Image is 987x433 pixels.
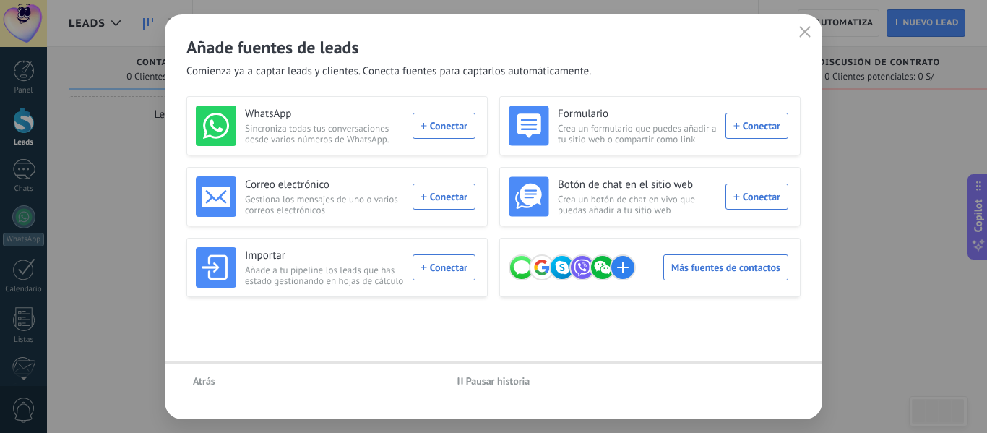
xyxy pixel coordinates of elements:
h2: Añade fuentes de leads [186,36,801,59]
span: Pausar historia [466,376,530,386]
h3: Formulario [558,107,717,121]
span: Crea un botón de chat en vivo que puedas añadir a tu sitio web [558,194,717,215]
span: Crea un formulario que puedes añadir a tu sitio web o compartir como link [558,123,717,145]
span: Atrás [193,376,215,386]
span: Añade a tu pipeline los leads que has estado gestionando en hojas de cálculo [245,265,404,286]
span: Comienza ya a captar leads y clientes. Conecta fuentes para captarlos automáticamente. [186,64,591,79]
h3: Importar [245,249,404,263]
button: Pausar historia [451,370,537,392]
h3: Botón de chat en el sitio web [558,178,717,192]
button: Atrás [186,370,222,392]
span: Sincroniza todas tus conversaciones desde varios números de WhatsApp. [245,123,404,145]
h3: Correo electrónico [245,178,404,192]
h3: WhatsApp [245,107,404,121]
span: Gestiona los mensajes de uno o varios correos electrónicos [245,194,404,215]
